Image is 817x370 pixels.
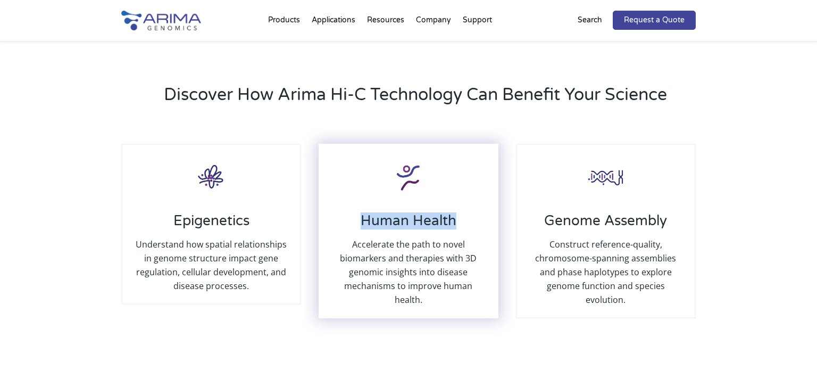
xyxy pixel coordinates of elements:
h2: Discover How Arima Hi-C Technology Can Benefit Your Science [164,83,696,115]
h3: Epigenetics [133,212,289,237]
img: Epigenetics_Icon_Arima-Genomics.png [190,155,232,198]
p: Construct reference-quality, chromosome-spanning assemblies and phase haplotypes to explore genom... [528,237,684,307]
img: Arima-Genomics-logo [121,11,201,30]
p: Search [578,13,602,27]
p: Accelerate the path to novel biomarkers and therapies with 3D genomic insights into disease mecha... [330,237,487,307]
h3: Human Health [330,212,487,237]
img: Human-Health_Icon_Arima-Genomics.png [387,155,430,198]
img: Genome-Assembly_Icon_Arima-Genomics.png [585,155,627,198]
h3: Genome Assembly [528,212,684,237]
p: Understand how spatial relationships in genome structure impact gene regulation, cellular develop... [133,237,289,293]
a: Request a Quote [613,11,696,30]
